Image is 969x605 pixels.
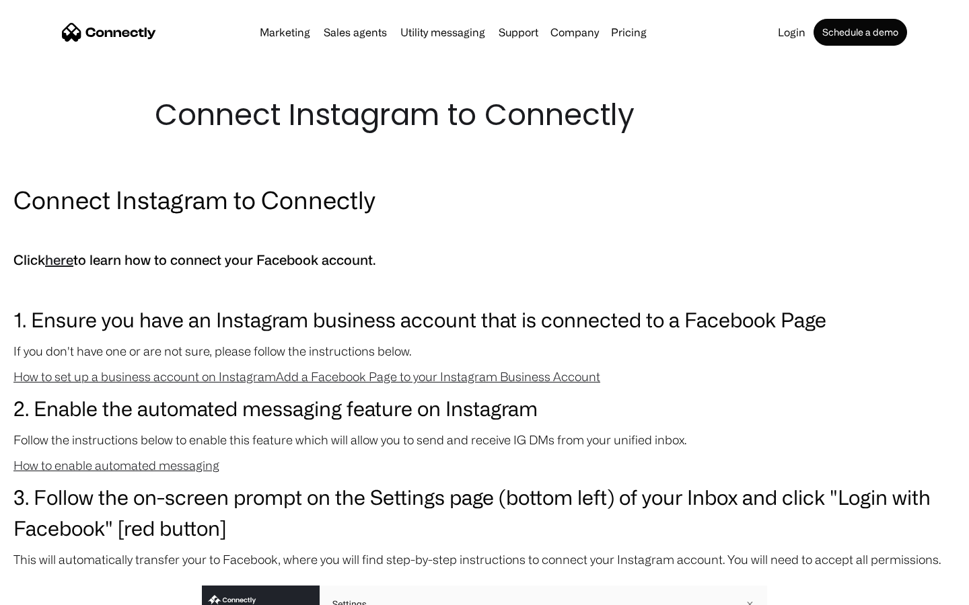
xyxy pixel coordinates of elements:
[493,27,544,38] a: Support
[606,27,652,38] a: Pricing
[13,370,276,383] a: How to set up a business account on Instagram
[254,27,316,38] a: Marketing
[13,278,956,297] p: ‍
[395,27,491,38] a: Utility messaging
[13,458,219,472] a: How to enable automated messaging
[318,27,392,38] a: Sales agents
[13,341,956,360] p: If you don't have one or are not sure, please follow the instructions below.
[13,481,956,543] h3: 3. Follow the on-screen prompt on the Settings page (bottom left) of your Inbox and click "Login ...
[13,550,956,569] p: This will automatically transfer your to Facebook, where you will find step-by-step instructions ...
[27,581,81,600] ul: Language list
[155,94,814,136] h1: Connect Instagram to Connectly
[13,304,956,335] h3: 1. Ensure you have an Instagram business account that is connected to a Facebook Page
[13,393,956,424] h3: 2. Enable the automated messaging feature on Instagram
[276,370,600,383] a: Add a Facebook Page to your Instagram Business Account
[13,430,956,449] p: Follow the instructions below to enable this feature which will allow you to send and receive IG ...
[13,183,956,216] h2: Connect Instagram to Connectly
[550,23,599,42] div: Company
[45,252,73,268] a: here
[13,249,956,272] h5: Click to learn how to connect your Facebook account.
[773,27,811,38] a: Login
[13,581,81,600] aside: Language selected: English
[13,223,956,242] p: ‍
[814,19,907,46] a: Schedule a demo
